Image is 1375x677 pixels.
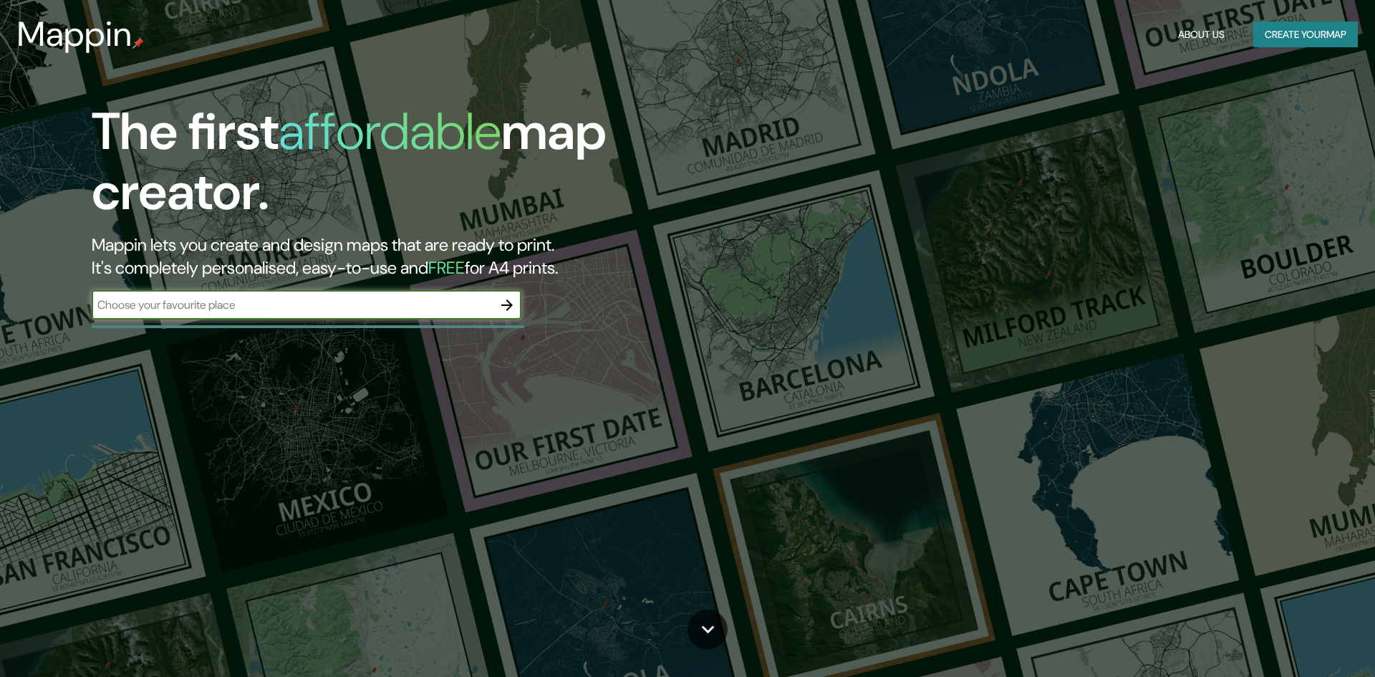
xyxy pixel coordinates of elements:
img: mappin-pin [132,37,144,49]
h1: The first map creator. [92,102,779,234]
h3: Mappin [17,14,132,54]
h5: FREE [428,256,465,279]
input: Choose your favourite place [92,297,493,313]
h2: Mappin lets you create and design maps that are ready to print. It's completely personalised, eas... [92,234,779,279]
button: Create yourmap [1253,21,1358,48]
h1: affordable [279,98,501,165]
button: About Us [1172,21,1230,48]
